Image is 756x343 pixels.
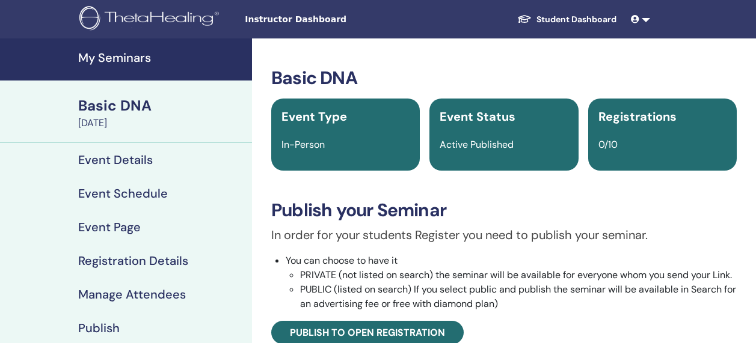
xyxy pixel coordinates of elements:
[281,109,347,124] span: Event Type
[245,13,425,26] span: Instructor Dashboard
[271,199,737,221] h3: Publish your Seminar
[78,116,245,130] div: [DATE]
[79,6,223,33] img: logo.png
[78,50,245,65] h4: My Seminars
[78,321,120,335] h4: Publish
[286,253,737,311] li: You can choose to have it
[440,138,514,151] span: Active Published
[71,96,252,130] a: Basic DNA[DATE]
[300,268,737,282] li: PRIVATE (not listed on search) the seminar will be available for everyone whom you send your Link.
[78,96,245,116] div: Basic DNA
[78,220,141,234] h4: Event Page
[290,326,445,339] span: Publish to open registration
[271,67,737,89] h3: Basic DNA
[281,138,325,151] span: In-Person
[598,109,677,124] span: Registrations
[440,109,515,124] span: Event Status
[78,186,168,201] h4: Event Schedule
[517,14,532,24] img: graduation-cap-white.svg
[508,8,626,31] a: Student Dashboard
[78,287,186,302] h4: Manage Attendees
[598,138,618,151] span: 0/10
[271,226,737,244] p: In order for your students Register you need to publish your seminar.
[78,153,153,167] h4: Event Details
[300,282,737,311] li: PUBLIC (listed on search) If you select public and publish the seminar will be available in Searc...
[78,253,188,268] h4: Registration Details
